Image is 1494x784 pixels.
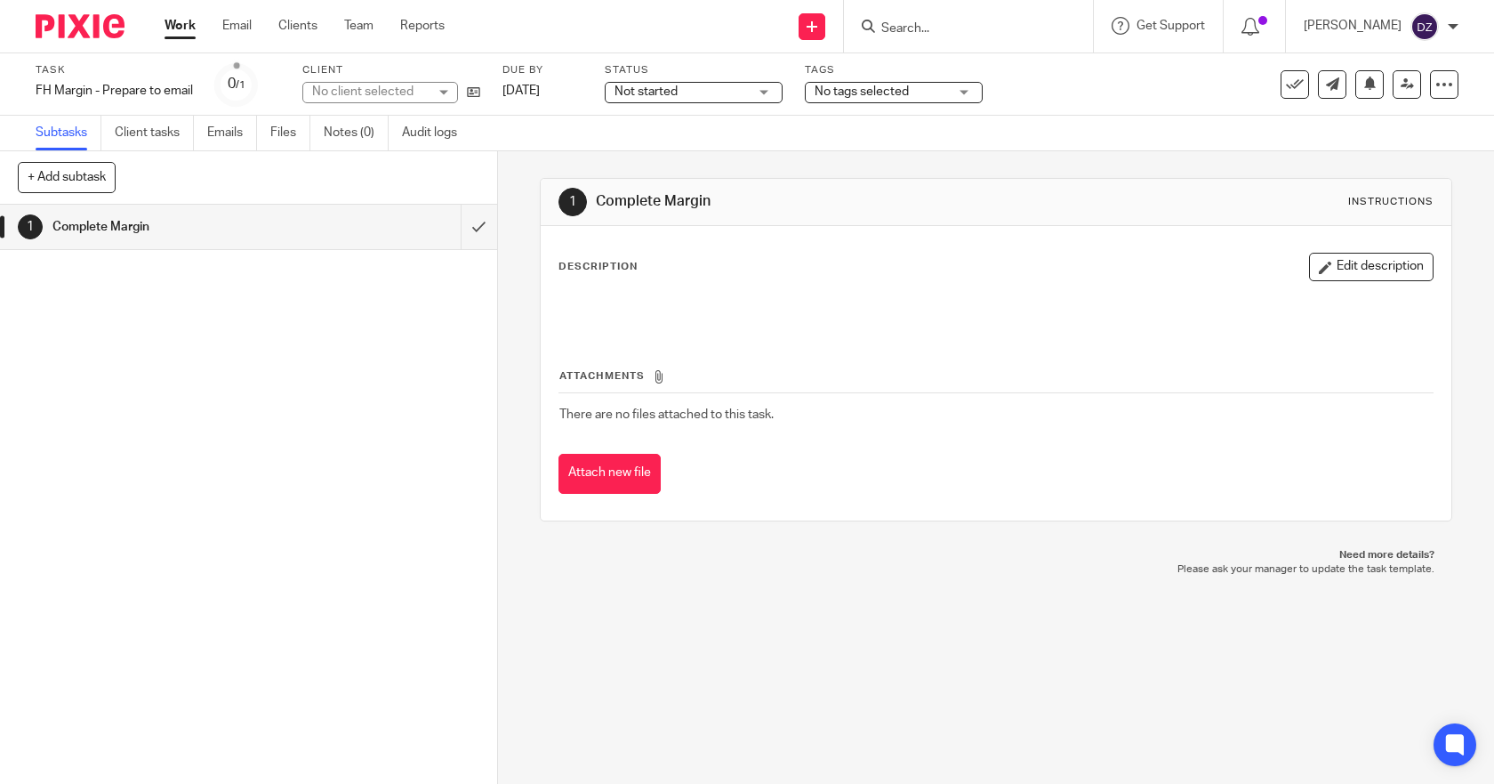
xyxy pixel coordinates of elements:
img: svg%3E [1410,12,1439,41]
input: Search [880,21,1040,37]
button: Attach new file [558,454,661,494]
a: Work [165,17,196,35]
a: Subtasks [36,116,101,150]
img: Pixie [36,14,124,38]
p: Please ask your manager to update the task template. [558,562,1435,577]
label: Tags [805,63,983,77]
h1: Complete Margin [596,192,1033,211]
a: Notes (0) [324,116,389,150]
span: Not started [614,85,678,98]
label: Due by [502,63,582,77]
a: Client tasks [115,116,194,150]
a: Audit logs [402,116,470,150]
button: Edit description [1309,253,1434,281]
div: No client selected [312,83,428,101]
div: FH Margin - Prepare to email [36,82,193,100]
div: Instructions [1348,195,1434,209]
small: /1 [236,80,245,90]
button: + Add subtask [18,162,116,192]
a: Email [222,17,252,35]
p: Description [558,260,638,274]
label: Task [36,63,193,77]
div: 1 [558,188,587,216]
label: Client [302,63,480,77]
label: Status [605,63,783,77]
div: 1 [18,214,43,239]
span: [DATE] [502,85,540,97]
a: Files [270,116,310,150]
h1: Complete Margin [52,214,313,240]
a: Team [344,17,373,35]
span: There are no files attached to this task. [559,408,774,421]
span: Get Support [1137,20,1205,32]
p: [PERSON_NAME] [1304,17,1402,35]
span: No tags selected [815,85,909,98]
a: Reports [400,17,445,35]
a: Emails [207,116,257,150]
p: Need more details? [558,548,1435,562]
a: Clients [278,17,317,35]
div: 0 [228,74,245,94]
span: Attachments [559,371,645,381]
